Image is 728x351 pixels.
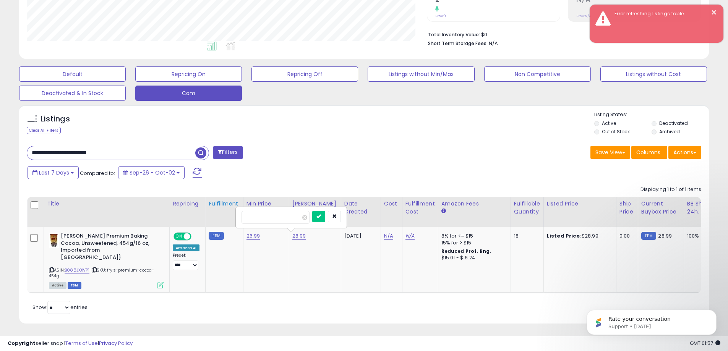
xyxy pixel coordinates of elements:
[441,248,491,254] b: Reduced Prof. Rng.
[80,170,115,177] span: Compared to:
[659,128,680,135] label: Archived
[641,232,656,240] small: FBM
[49,267,154,278] span: | SKU: fry's-premium-cocoa-454g
[8,340,133,347] div: seller snap | |
[135,66,242,82] button: Repricing On
[246,200,286,208] div: Min Price
[251,66,358,82] button: Repricing Off
[292,200,338,208] div: [PERSON_NAME]
[600,66,707,82] button: Listings without Cost
[65,340,98,347] a: Terms of Use
[174,233,184,240] span: ON
[641,200,681,216] div: Current Buybox Price
[711,8,717,17] button: ×
[61,233,154,263] b: [PERSON_NAME] Premium Baking Cocoa, Unsweetened, 454g/16 oz, Imported from [GEOGRAPHIC_DATA]}
[32,304,88,311] span: Show: entries
[49,282,66,289] span: All listings currently available for purchase on Amazon
[441,208,446,215] small: Amazon Fees.
[41,114,70,125] h5: Listings
[631,146,667,159] button: Columns
[344,200,378,216] div: Date Created
[619,200,635,216] div: Ship Price
[575,294,728,347] iframe: Intercom notifications message
[547,233,610,239] div: $28.99
[658,232,672,239] span: 28.99
[209,200,240,208] div: Fulfillment
[135,86,242,101] button: Cam
[435,14,446,18] small: Prev: 0
[576,14,591,18] small: Prev: N/A
[609,10,718,18] div: Error refreshing listings table
[118,166,185,179] button: Sep-26 - Oct-02
[384,200,399,208] div: Cost
[547,200,613,208] div: Listed Price
[27,127,61,134] div: Clear All Filters
[173,253,199,270] div: Preset:
[246,232,260,240] a: 26.99
[384,232,393,240] a: N/A
[173,200,202,208] div: Repricing
[514,233,538,239] div: 18
[19,86,126,101] button: Deactivated & In Stock
[547,232,582,239] b: Listed Price:
[173,244,199,251] div: Amazon AI
[209,232,224,240] small: FBM
[99,340,133,347] a: Privacy Policy
[68,282,81,289] span: FBM
[344,233,375,239] div: [DATE]
[640,186,701,193] div: Displaying 1 to 1 of 1 items
[19,66,126,82] button: Default
[619,233,632,239] div: 0.00
[28,166,79,179] button: Last 7 Days
[590,146,630,159] button: Save View
[190,233,203,240] span: OFF
[8,340,36,347] strong: Copyright
[428,29,696,39] li: $0
[213,146,243,159] button: Filters
[441,239,505,246] div: 15% for > $15
[602,120,616,126] label: Active
[428,31,480,38] b: Total Inventory Value:
[130,169,175,176] span: Sep-26 - Oct-02
[441,233,505,239] div: 8% for <= $15
[65,267,89,273] a: B088JXXVP1
[405,200,435,216] div: Fulfillment Cost
[602,128,630,135] label: Out of Stock
[489,40,498,47] span: N/A
[659,120,688,126] label: Deactivated
[47,200,166,208] div: Title
[687,233,712,239] div: 100%
[49,233,59,248] img: 41cVBN998sL._SL40_.jpg
[428,40,488,47] b: Short Term Storage Fees:
[49,233,164,288] div: ASIN:
[405,232,415,240] a: N/A
[484,66,591,82] button: Non Competitive
[668,146,701,159] button: Actions
[441,255,505,261] div: $15.01 - $16.24
[368,66,474,82] button: Listings without Min/Max
[636,149,660,156] span: Columns
[687,200,715,216] div: BB Share 24h.
[514,200,540,216] div: Fulfillable Quantity
[39,169,69,176] span: Last 7 Days
[441,200,507,208] div: Amazon Fees
[594,111,709,118] p: Listing States:
[292,232,306,240] a: 28.99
